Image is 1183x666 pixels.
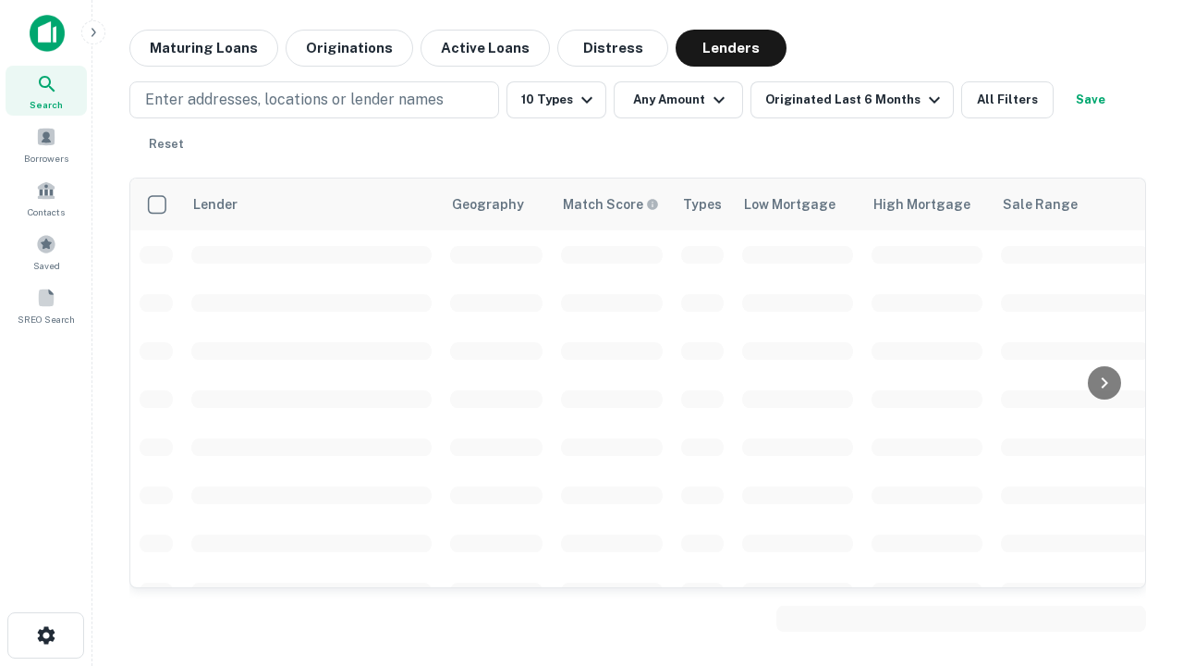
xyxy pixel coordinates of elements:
div: Capitalize uses an advanced AI algorithm to match your search with the best lender. The match sco... [563,194,659,215]
div: Sale Range [1003,193,1078,216]
div: Low Mortgage [744,193,835,216]
button: Any Amount [614,81,743,118]
button: 10 Types [506,81,606,118]
button: Lenders [676,30,787,67]
div: Types [683,193,722,216]
button: Active Loans [421,30,550,67]
span: Borrowers [24,151,68,166]
button: Originations [286,30,413,67]
span: Search [30,97,63,112]
th: Sale Range [992,179,1158,230]
button: All Filters [961,81,1054,118]
a: SREO Search [6,280,87,330]
th: Geography [441,179,552,230]
button: Reset [137,126,196,163]
span: SREO Search [18,312,75,327]
div: High Mortgage [873,193,970,216]
a: Borrowers [6,119,87,169]
div: Lender [193,193,238,216]
a: Contacts [6,173,87,223]
th: Low Mortgage [733,179,862,230]
span: Saved [33,258,60,273]
span: Contacts [28,204,65,219]
button: Originated Last 6 Months [750,81,954,118]
button: Distress [557,30,668,67]
h6: Match Score [563,194,655,215]
img: capitalize-icon.png [30,15,65,52]
button: Maturing Loans [129,30,278,67]
th: Lender [182,179,441,230]
a: Search [6,66,87,116]
th: Types [672,179,733,230]
button: Save your search to get updates of matches that match your search criteria. [1061,81,1120,118]
div: Originated Last 6 Months [765,89,945,111]
iframe: Chat Widget [1091,459,1183,548]
th: Capitalize uses an advanced AI algorithm to match your search with the best lender. The match sco... [552,179,672,230]
button: Enter addresses, locations or lender names [129,81,499,118]
th: High Mortgage [862,179,992,230]
a: Saved [6,227,87,277]
div: Geography [452,193,524,216]
p: Enter addresses, locations or lender names [145,89,444,111]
